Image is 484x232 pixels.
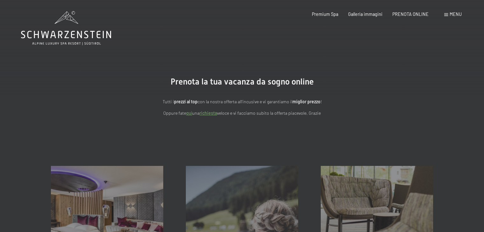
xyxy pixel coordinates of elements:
[171,77,314,86] span: Prenota la tua vacanza da sogno online
[348,11,382,17] a: Galleria immagini
[392,11,429,17] a: PRENOTA ONLINE
[186,110,192,116] a: quì
[292,99,320,104] strong: miglior prezzo
[174,99,198,104] strong: prezzi al top
[102,110,382,117] p: Oppure fate una veloce e vi facciamo subito la offerta piacevole. Grazie
[312,11,338,17] a: Premium Spa
[102,98,382,106] p: Tutti i con la nostra offerta all'incusive e vi garantiamo il !
[450,11,462,17] span: Menu
[200,110,217,116] a: richiesta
